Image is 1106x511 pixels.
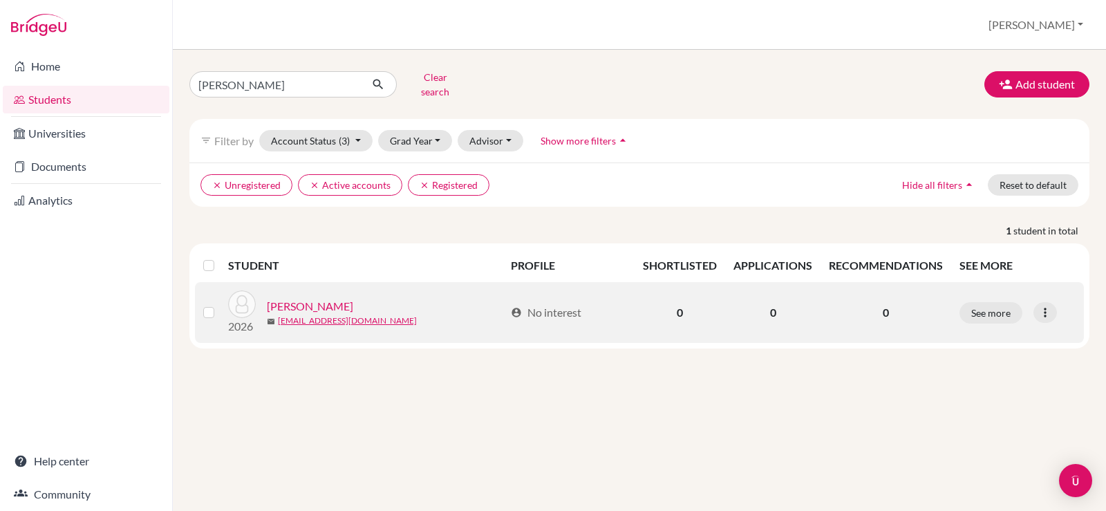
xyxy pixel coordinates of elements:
button: Grad Year [378,130,453,151]
th: STUDENT [228,249,503,282]
a: Home [3,53,169,80]
i: clear [420,180,429,190]
span: account_circle [511,307,522,318]
button: Account Status(3) [259,130,373,151]
td: 0 [635,282,725,343]
a: Students [3,86,169,113]
th: SHORTLISTED [635,249,725,282]
img: HALIM, Johnny Michael [228,290,256,318]
input: Find student by name... [189,71,361,97]
th: PROFILE [503,249,635,282]
th: APPLICATIONS [725,249,821,282]
button: See more [959,302,1022,324]
button: Advisor [458,130,523,151]
i: arrow_drop_up [616,133,630,147]
th: SEE MORE [951,249,1084,282]
i: clear [310,180,319,190]
a: Analytics [3,187,169,214]
button: clearUnregistered [200,174,292,196]
th: RECOMMENDATIONS [821,249,951,282]
a: [EMAIL_ADDRESS][DOMAIN_NAME] [278,315,417,327]
i: filter_list [200,135,212,146]
p: 0 [829,304,943,321]
button: Reset to default [988,174,1078,196]
button: clearActive accounts [298,174,402,196]
button: clearRegistered [408,174,489,196]
button: [PERSON_NAME] [982,12,1089,38]
span: (3) [339,135,350,147]
a: Universities [3,120,169,147]
strong: 1 [1006,223,1013,238]
span: Show more filters [541,135,616,147]
button: Add student [984,71,1089,97]
button: Show more filtersarrow_drop_up [529,130,641,151]
span: Hide all filters [902,179,962,191]
button: Clear search [397,66,474,102]
span: student in total [1013,223,1089,238]
td: 0 [725,282,821,343]
span: Filter by [214,134,254,147]
div: Open Intercom Messenger [1059,464,1092,497]
a: Help center [3,447,169,475]
i: arrow_drop_up [962,178,976,192]
p: 2026 [228,318,256,335]
button: Hide all filtersarrow_drop_up [890,174,988,196]
i: clear [212,180,222,190]
a: Community [3,481,169,508]
div: No interest [511,304,581,321]
img: Bridge-U [11,14,66,36]
a: [PERSON_NAME] [267,298,353,315]
a: Documents [3,153,169,180]
span: mail [267,317,275,326]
